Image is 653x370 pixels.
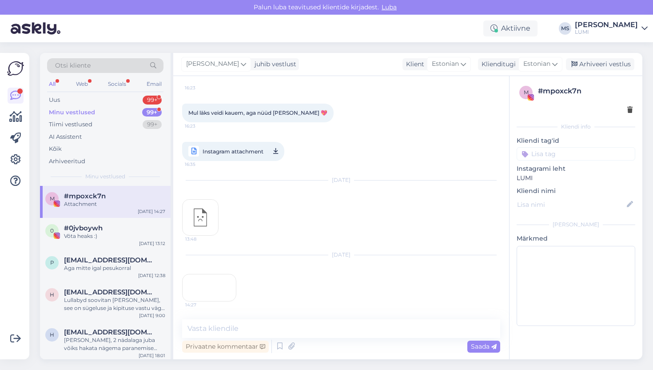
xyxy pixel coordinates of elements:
[524,89,529,96] span: m
[517,147,635,161] input: Lisa tag
[64,232,165,240] div: Võta heaks :)
[517,136,635,145] p: Kliendi tag'id
[50,227,54,234] span: 0
[575,21,638,28] div: [PERSON_NAME]
[142,108,162,117] div: 99+
[64,288,156,296] span: helena.name84@gmail.com
[139,312,165,319] div: [DATE] 9:00
[182,341,269,353] div: Privaatne kommentaar
[517,200,625,209] input: Lisa nimi
[182,176,500,184] div: [DATE]
[432,59,459,69] span: Estonian
[64,336,165,352] div: [PERSON_NAME], 2 nädalaga juba võiks hakata nägema paranemise märke, aga võibolla peaksite ka see...
[575,21,648,36] a: [PERSON_NAME]LUMI
[185,236,219,242] span: 13:48
[64,224,103,232] span: #0jvboywh
[139,352,165,359] div: [DATE] 18:01
[139,240,165,247] div: [DATE] 13:12
[478,60,516,69] div: Klienditugi
[50,195,55,202] span: m
[538,86,633,97] div: # mpoxck7n
[50,259,54,266] span: p
[188,109,327,116] span: Mul läks veidi kauem, aga nüüd [PERSON_NAME] 💖
[50,291,54,298] span: h
[145,78,163,90] div: Email
[517,186,635,196] p: Kliendi nimi
[251,60,296,69] div: juhib vestlust
[49,108,95,117] div: Minu vestlused
[517,164,635,173] p: Instagrami leht
[182,142,284,161] a: Instagram attachment16:35
[379,3,399,11] span: Luba
[185,302,219,308] span: 14:27
[47,78,57,90] div: All
[185,159,218,170] span: 16:35
[49,133,82,141] div: AI Assistent
[143,96,162,105] div: 99+
[143,120,162,129] div: 99+
[138,208,165,215] div: [DATE] 14:27
[517,123,635,131] div: Kliendi info
[49,145,62,153] div: Kõik
[85,173,125,181] span: Minu vestlused
[517,221,635,229] div: [PERSON_NAME]
[185,123,218,129] span: 16:23
[138,272,165,279] div: [DATE] 12:38
[64,264,165,272] div: Aga mitte igal pesukorral
[471,342,497,350] span: Saada
[182,251,500,259] div: [DATE]
[185,84,218,91] span: 16:23
[106,78,128,90] div: Socials
[74,78,90,90] div: Web
[575,28,638,36] div: LUMI
[186,59,239,69] span: [PERSON_NAME]
[7,60,24,77] img: Askly Logo
[49,120,92,129] div: Tiimi vestlused
[64,328,156,336] span: helena.name84@gmail.com
[64,200,165,208] div: Attachment
[523,59,550,69] span: Estonian
[517,234,635,243] p: Märkmed
[50,331,54,338] span: h
[49,96,60,105] div: Uus
[566,58,634,70] div: Arhiveeri vestlus
[517,173,635,183] p: LUMI
[64,296,165,312] div: Lullabyd soovitan [PERSON_NAME], see on sügeluse ja kipituse vastu väga tõhus
[483,20,538,36] div: Aktiivne
[183,200,218,235] img: attachment
[64,256,156,264] span: pisartzik@gmail.com
[559,22,571,35] div: MS
[64,192,106,200] span: #mpoxck7n
[49,157,85,166] div: Arhiveeritud
[55,61,91,70] span: Otsi kliente
[402,60,424,69] div: Klient
[203,146,263,157] span: Instagram attachment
